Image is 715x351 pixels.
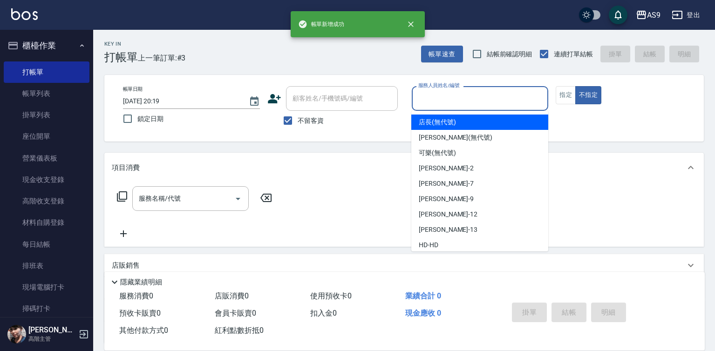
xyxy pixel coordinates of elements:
[405,309,441,317] span: 現金應收 0
[112,261,140,270] p: 店販銷售
[4,61,89,83] a: 打帳單
[123,94,239,109] input: YYYY/MM/DD hh:mm
[4,34,89,58] button: 櫃檯作業
[243,90,266,113] button: Choose date, selected date is 2025-10-11
[7,325,26,344] img: Person
[119,291,153,300] span: 服務消費 0
[11,8,38,20] img: Logo
[647,9,661,21] div: AS9
[418,82,459,89] label: 服務人員姓名/編號
[4,234,89,255] a: 每日結帳
[419,194,474,204] span: [PERSON_NAME] -9
[138,52,186,64] span: 上一筆訂單:#3
[575,86,601,104] button: 不指定
[298,20,345,29] span: 帳單新增成功
[401,14,421,34] button: close
[4,298,89,319] a: 掃碼打卡
[419,148,456,158] span: 可樂 (無代號)
[668,7,704,24] button: 登出
[4,83,89,104] a: 帳單列表
[310,309,337,317] span: 扣入金 0
[487,49,532,59] span: 結帳前確認明細
[310,291,352,300] span: 使用預收卡 0
[421,46,463,63] button: 帳單速查
[419,179,474,189] span: [PERSON_NAME] -7
[4,104,89,126] a: 掛單列表
[123,86,143,93] label: 帳單日期
[104,41,138,47] h2: Key In
[112,163,140,173] p: 項目消費
[4,190,89,212] a: 高階收支登錄
[215,326,264,335] span: 紅利點數折抵 0
[104,254,704,277] div: 店販銷售
[298,116,324,126] span: 不留客資
[419,209,477,219] span: [PERSON_NAME] -12
[419,117,456,127] span: 店長 (無代號)
[4,148,89,169] a: 營業儀表板
[231,191,245,206] button: Open
[419,163,474,173] span: [PERSON_NAME] -2
[554,49,593,59] span: 連續打單結帳
[104,51,138,64] h3: 打帳單
[215,291,249,300] span: 店販消費 0
[119,326,168,335] span: 其他付款方式 0
[28,325,76,335] h5: [PERSON_NAME]
[4,169,89,190] a: 現金收支登錄
[609,6,627,24] button: save
[405,291,441,300] span: 業績合計 0
[119,309,161,317] span: 預收卡販賣 0
[4,255,89,277] a: 排班表
[4,277,89,298] a: 現場電腦打卡
[4,212,89,233] a: 材料自購登錄
[104,153,704,182] div: 項目消費
[137,114,163,124] span: 鎖定日期
[4,126,89,147] a: 座位開單
[556,86,576,104] button: 指定
[215,309,256,317] span: 會員卡販賣 0
[120,277,162,287] p: 隱藏業績明細
[632,6,664,25] button: AS9
[419,240,438,250] span: HD -HD
[419,133,492,142] span: [PERSON_NAME] (無代號)
[419,225,477,235] span: [PERSON_NAME] -13
[28,335,76,343] p: 高階主管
